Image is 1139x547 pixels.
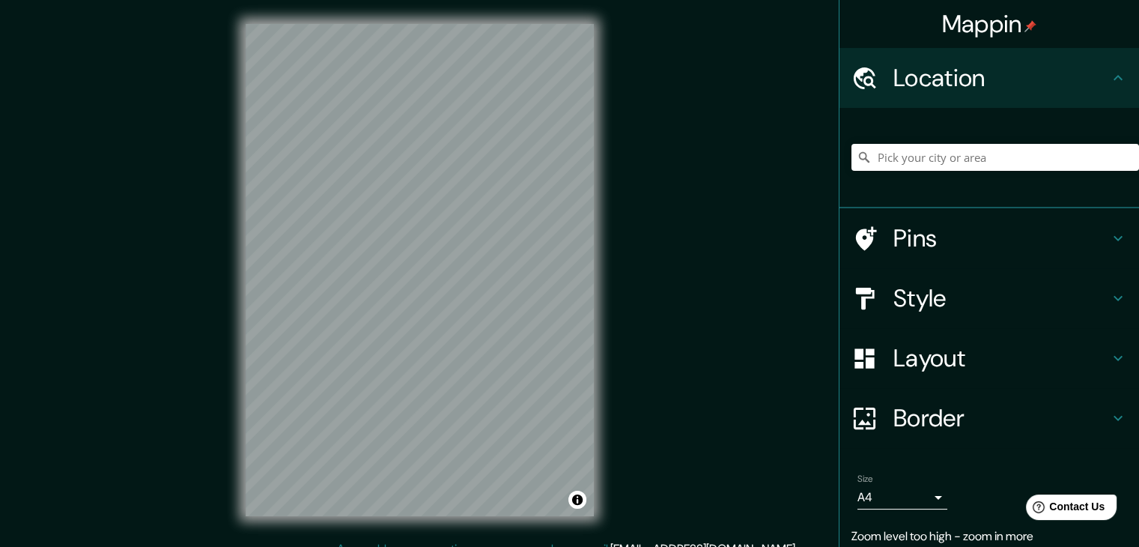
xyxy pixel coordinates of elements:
h4: Border [893,403,1109,433]
div: Location [839,48,1139,108]
div: A4 [857,486,947,510]
div: Style [839,268,1139,328]
label: Size [857,473,873,486]
h4: Pins [893,223,1109,253]
h4: Location [893,63,1109,93]
h4: Style [893,283,1109,313]
h4: Layout [893,343,1109,373]
div: Pins [839,208,1139,268]
h4: Mappin [942,9,1037,39]
canvas: Map [246,24,594,516]
button: Toggle attribution [568,491,586,509]
input: Pick your city or area [851,144,1139,171]
div: Border [839,388,1139,448]
img: pin-icon.png [1024,20,1036,32]
p: Zoom level too high - zoom in more [851,528,1127,546]
iframe: Help widget launcher [1006,489,1123,531]
div: Layout [839,328,1139,388]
